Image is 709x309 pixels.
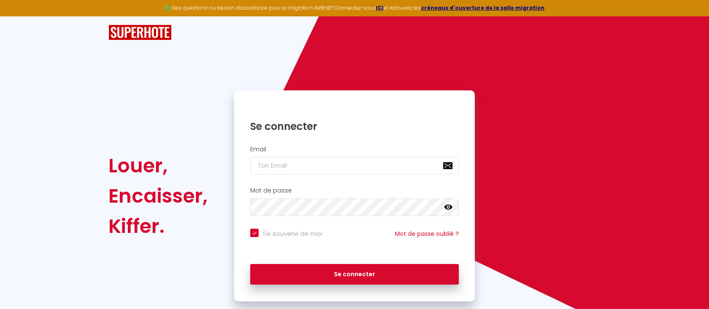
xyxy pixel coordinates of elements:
[108,181,208,211] div: Encaisser,
[108,151,208,181] div: Louer,
[108,211,208,241] div: Kiffer.
[395,230,459,238] a: Mot de passe oublié ?
[250,157,459,174] input: Ton Email
[250,187,459,194] h2: Mot de passe
[108,25,172,40] img: SuperHote logo
[421,4,545,11] a: créneaux d'ouverture de la salle migration
[376,4,384,11] a: ICI
[250,120,459,133] h1: Se connecter
[250,264,459,285] button: Se connecter
[250,146,459,153] h2: Email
